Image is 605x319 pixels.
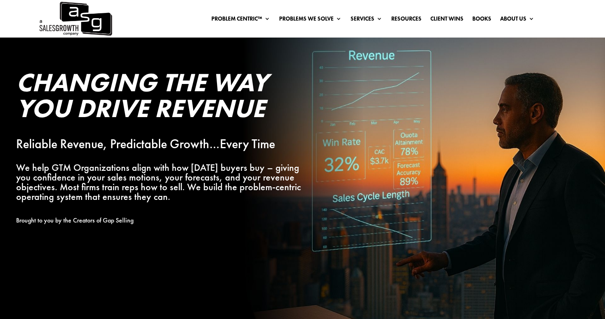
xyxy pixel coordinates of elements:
p: Reliable Revenue, Predictable Growth…Every Time [16,139,313,149]
a: Books [472,16,491,25]
p: We help GTM Organizations align with how [DATE] buyers buy – giving you confidence in your sales ... [16,163,313,201]
p: Brought to you by the Creators of Gap Selling [16,216,313,225]
a: About Us [500,16,534,25]
a: Client Wins [430,16,463,25]
a: Problem Centric™ [211,16,270,25]
a: Problems We Solve [279,16,342,25]
a: Resources [391,16,421,25]
a: Services [350,16,382,25]
h2: Changing the Way You Drive Revenue [16,69,313,125]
